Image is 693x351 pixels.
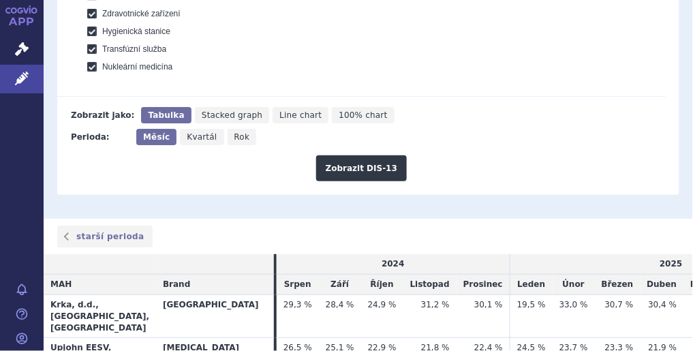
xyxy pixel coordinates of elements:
span: Tabulka [148,110,184,120]
span: 100% chart [339,110,387,120]
td: 2024 [277,254,510,274]
td: Duben [641,275,684,295]
span: Brand [163,279,190,289]
td: Říjen [361,275,403,295]
div: Perioda: [71,129,129,145]
span: Stacked graph [202,110,262,120]
td: Listopad [403,275,457,295]
div: Zobrazit jako: [71,107,134,123]
td: Únor [553,275,595,295]
span: 19,5 % [517,300,546,309]
td: Září [319,275,361,295]
span: Měsíc [143,132,170,142]
span: 24,9 % [368,300,397,309]
td: Prosinec [457,275,510,295]
th: [GEOGRAPHIC_DATA] [156,295,274,338]
span: Kvartál [187,132,217,142]
span: Zdravotnické zařízení [102,9,181,18]
span: 30,7 % [605,300,634,309]
span: Line chart [279,110,322,120]
span: 31,2 % [421,300,450,309]
a: starší perioda [57,226,153,247]
span: 30,1 % [474,300,503,309]
td: Březen [595,275,641,295]
span: 30,4 % [649,300,677,309]
span: 33,0 % [559,300,588,309]
td: Srpen [277,275,319,295]
button: Zobrazit DIS-13 [316,155,407,181]
th: Krka, d.d., [GEOGRAPHIC_DATA], [GEOGRAPHIC_DATA] [44,295,156,338]
span: Nukleární medicína [102,62,172,72]
span: Hygienická stanice [102,27,170,36]
td: Leden [510,275,552,295]
span: 28,4 % [326,300,354,309]
span: MAH [50,279,72,289]
span: Transfúzní služba [102,44,166,54]
span: 29,3 % [283,300,312,309]
span: Rok [234,132,250,142]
